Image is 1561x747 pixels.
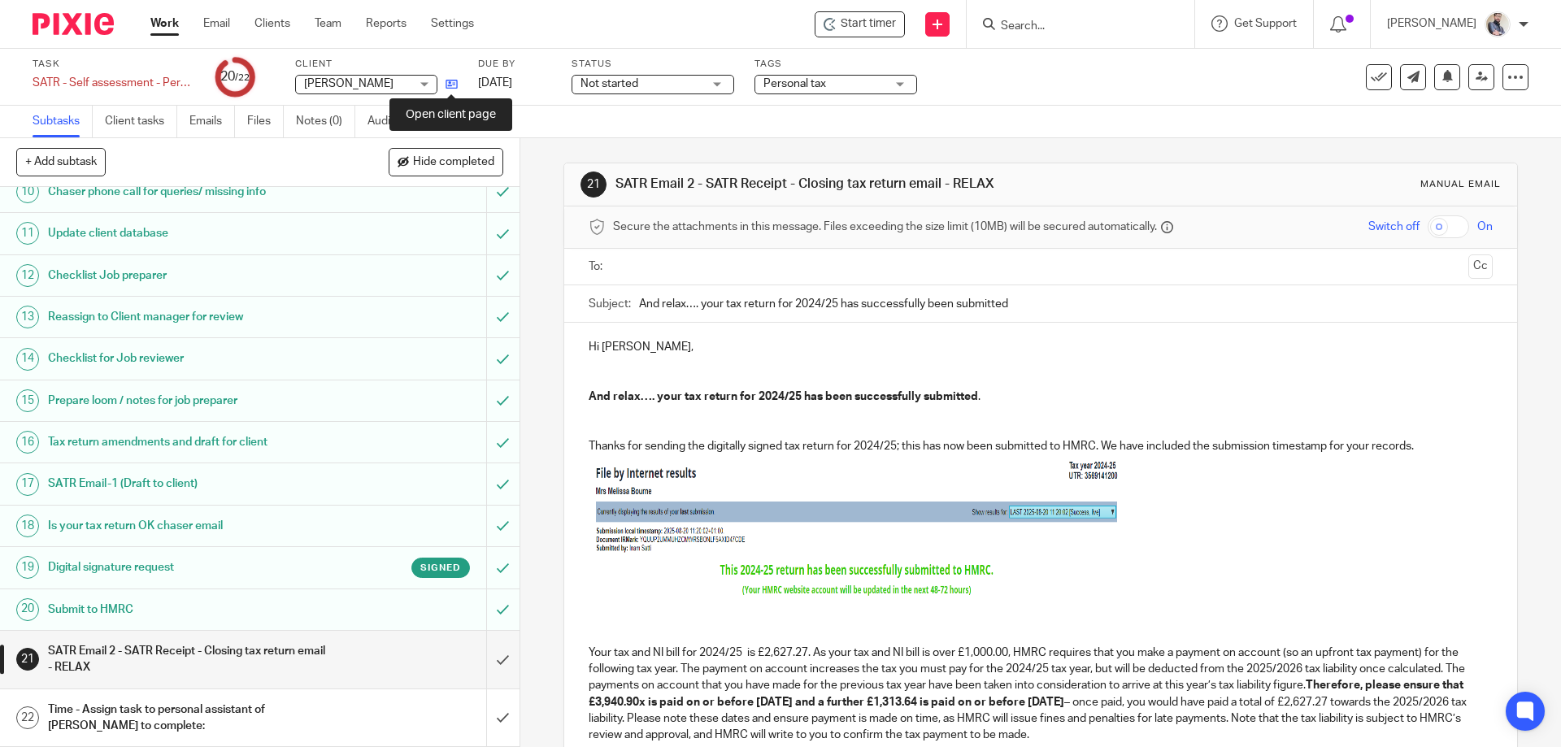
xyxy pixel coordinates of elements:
div: 19 [16,556,39,579]
a: Emails [189,106,235,137]
a: Subtasks [33,106,93,137]
a: Team [315,15,341,32]
label: Due by [478,58,551,71]
a: Email [203,15,230,32]
p: . [589,389,1492,405]
span: On [1477,219,1493,235]
label: Client [295,58,458,71]
span: [PERSON_NAME] [304,78,394,89]
span: Personal tax [763,78,826,89]
h1: SATR Email 2 - SATR Receipt - Closing tax return email - RELAX [615,176,1076,193]
h1: Time - Assign task to personal assistant of [PERSON_NAME] to complete: [48,697,329,739]
label: Status [572,58,734,71]
div: Melissa Bourne - SATR - Self assessment - Personal tax return 24/25 [815,11,905,37]
img: Pixie [33,13,114,35]
h1: Submit to HMRC [48,597,329,622]
p: [PERSON_NAME] [1387,15,1476,32]
p: Hi [PERSON_NAME], [589,339,1492,355]
div: 21 [16,648,39,671]
h1: Prepare loom / notes for job preparer [48,389,329,413]
div: 21 [580,172,607,198]
h1: Update client database [48,221,329,245]
input: Search [999,20,1146,34]
h1: Is your tax return OK chaser email [48,514,329,538]
a: Notes (0) [296,106,355,137]
label: Task [33,58,195,71]
div: Manual email [1420,178,1501,191]
a: Reports [366,15,407,32]
h1: SATR Email 2 - SATR Receipt - Closing tax return email - RELAX [48,639,329,680]
span: Switch off [1368,219,1420,235]
span: Start timer [841,15,896,33]
h1: Checklist for Job reviewer [48,346,329,371]
strong: and a further £1,313.64 is paid on or before [DATE] [795,697,1064,708]
p: Thanks for sending the digitally signed tax return for 2024/25; this has now been submitted to HM... [589,438,1492,454]
button: Hide completed [389,148,503,176]
span: [DATE] [478,77,512,89]
div: 14 [16,348,39,371]
h1: Digital signature request [48,555,329,580]
a: Client tasks [105,106,177,137]
div: 13 [16,306,39,328]
div: 20 [16,598,39,621]
a: Settings [431,15,474,32]
h1: Tax return amendments and draft for client [48,430,329,454]
h1: Checklist Job preparer [48,263,329,288]
h1: Reassign to Client manager for review [48,305,329,329]
button: Cc [1468,254,1493,279]
button: + Add subtask [16,148,106,176]
div: 22 [16,706,39,729]
small: /22 [235,73,250,82]
strong: Therefore, please ensure that £3,940.90x is paid on or before [DATE] [589,680,1466,707]
span: Get Support [1234,18,1297,29]
span: Hide completed [413,156,494,169]
label: Subject: [589,296,631,312]
div: 15 [16,389,39,412]
a: Audit logs [367,106,430,137]
div: 11 [16,222,39,245]
div: SATR - Self assessment - Personal tax return 24/25 [33,75,195,91]
a: Clients [254,15,290,32]
span: Signed [420,561,461,575]
a: Work [150,15,179,32]
a: Files [247,106,284,137]
h1: Chaser phone call for queries/ missing info [48,180,329,204]
div: 18 [16,515,39,537]
div: 10 [16,180,39,203]
label: Tags [754,58,917,71]
img: Image [594,454,1122,606]
h1: SATR Email-1 (Draft to client) [48,471,329,496]
strong: And relax…. your tax return for 2024/25 has been successfully submitted [589,391,978,402]
label: To: [589,258,607,275]
span: Not started [580,78,638,89]
span: Secure the attachments in this message. Files exceeding the size limit (10MB) will be secured aut... [613,219,1157,235]
div: 17 [16,473,39,496]
div: 12 [16,264,39,287]
div: 16 [16,431,39,454]
p: Your tax and NI bill for 2024/25 is £2,627.27. As your tax and NI bill is over £1,000.00, HMRC re... [589,645,1492,744]
img: Pixie%2002.jpg [1485,11,1511,37]
div: 20 [220,67,250,86]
